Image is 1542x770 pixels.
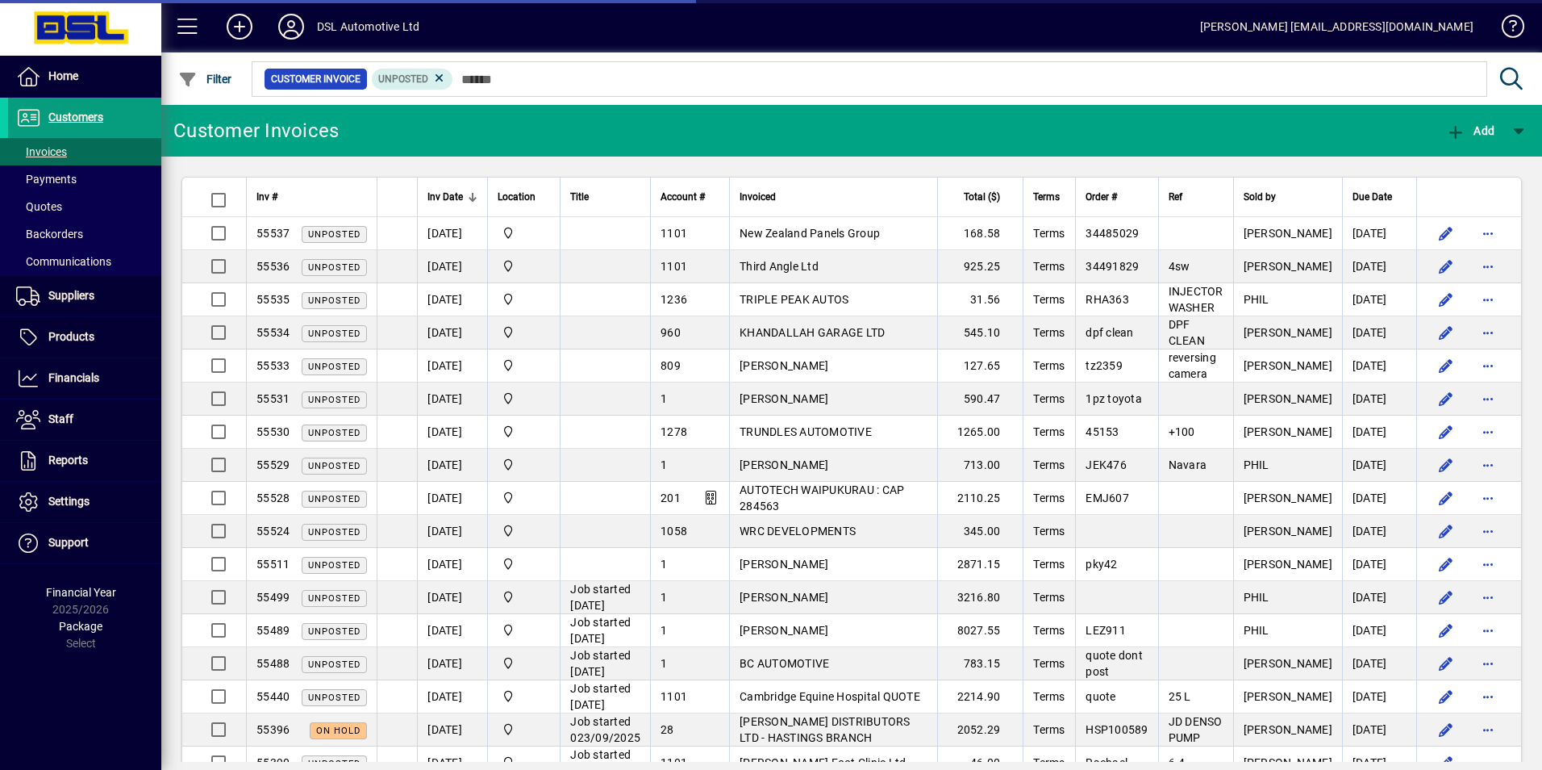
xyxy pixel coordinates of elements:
[1244,188,1276,206] span: Sold by
[1342,614,1416,647] td: [DATE]
[1433,353,1459,379] button: Edit
[256,326,290,339] span: 55534
[498,423,550,441] span: Central
[308,295,360,306] span: Unposted
[8,441,161,481] a: Reports
[1342,680,1416,714] td: [DATE]
[661,723,674,736] span: 28
[8,193,161,220] a: Quotes
[48,371,99,384] span: Financials
[1342,383,1416,416] td: [DATE]
[1244,326,1332,339] span: [PERSON_NAME]
[46,586,116,599] span: Financial Year
[661,326,681,339] span: 960
[1446,124,1494,137] span: Add
[1352,188,1392,206] span: Due Date
[256,492,290,504] span: 55528
[1169,351,1216,380] span: reversing camera
[48,111,103,123] span: Customers
[16,255,111,268] span: Communications
[661,690,687,703] span: 1101
[937,383,1023,416] td: 590.47
[937,515,1023,548] td: 345.00
[570,715,640,744] span: Job started 023/09/2025
[570,188,589,206] span: Title
[1033,260,1065,273] span: Terms
[1033,624,1065,637] span: Terms
[937,581,1023,614] td: 3216.80
[740,624,828,637] span: [PERSON_NAME]
[1086,756,1127,769] span: Rachael
[937,614,1023,647] td: 8027.55
[1169,285,1223,314] span: INJECTOR WASHER
[256,188,277,206] span: Inv #
[8,220,161,248] a: Backorders
[1244,756,1332,769] span: [PERSON_NAME]
[937,250,1023,283] td: 925.25
[498,588,550,606] span: Central
[417,680,487,714] td: [DATE]
[1244,723,1332,736] span: [PERSON_NAME]
[173,118,339,144] div: Customer Invoices
[1086,392,1142,405] span: 1pz toyota
[8,358,161,399] a: Financials
[308,362,360,372] span: Unposted
[1169,188,1223,206] div: Ref
[417,449,487,482] td: [DATE]
[417,714,487,747] td: [DATE]
[1244,624,1269,637] span: PHIL
[1433,651,1459,676] button: Edit
[498,257,550,275] span: Central
[1342,250,1416,283] td: [DATE]
[417,515,487,548] td: [DATE]
[1033,293,1065,306] span: Terms
[1086,359,1123,372] span: tz2359
[1033,525,1065,538] span: Terms
[256,756,290,769] span: 55390
[498,555,550,573] span: Central
[948,188,1015,206] div: Total ($)
[1490,3,1522,56] a: Knowledge Base
[498,291,550,308] span: Central
[1475,386,1501,412] button: More options
[16,228,83,241] span: Backorders
[1433,320,1459,345] button: Edit
[740,326,885,339] span: KHANDALLAH GARAGE LTD
[8,523,161,563] a: Support
[1433,287,1459,312] button: Edit
[308,395,360,405] span: Unposted
[661,227,687,240] span: 1101
[937,316,1023,349] td: 545.10
[661,657,667,670] span: 1
[1244,260,1332,273] span: [PERSON_NAME]
[1442,116,1498,145] button: Add
[1475,584,1501,610] button: More options
[1244,293,1269,306] span: PHIL
[48,495,90,508] span: Settings
[1475,220,1501,246] button: More options
[256,188,367,206] div: Inv #
[498,522,550,540] span: Central
[1086,425,1119,438] span: 45153
[1033,756,1065,769] span: Terms
[1086,188,1148,206] div: Order #
[1433,452,1459,478] button: Edit
[1433,584,1459,610] button: Edit
[1342,548,1416,581] td: [DATE]
[48,330,94,343] span: Products
[1475,518,1501,544] button: More options
[740,591,828,604] span: [PERSON_NAME]
[498,721,550,739] span: Central
[740,657,829,670] span: BC AUTOMOTIVE
[661,492,681,504] span: 201
[1244,359,1332,372] span: [PERSON_NAME]
[740,392,828,405] span: [PERSON_NAME]
[1342,349,1416,383] td: [DATE]
[1086,458,1127,471] span: JEK476
[498,188,550,206] div: Location
[256,657,290,670] span: 55488
[740,188,927,206] div: Invoiced
[570,682,631,711] span: Job started [DATE]
[570,583,631,612] span: Job started [DATE]
[1433,684,1459,709] button: Edit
